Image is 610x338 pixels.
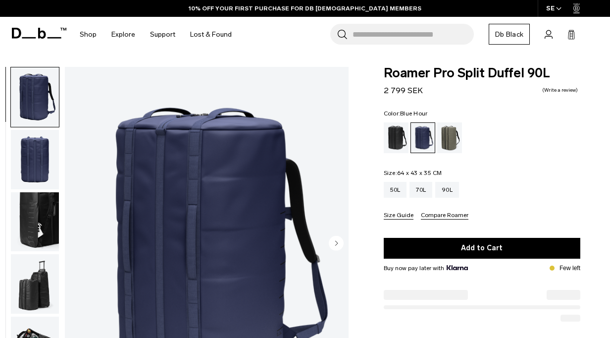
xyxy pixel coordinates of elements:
legend: Size: [384,170,442,176]
img: Roamer Pro Split Duffel 90L Blue Hour [11,192,59,252]
a: 10% OFF YOUR FIRST PURCHASE FOR DB [DEMOGRAPHIC_DATA] MEMBERS [189,4,421,13]
a: Explore [111,17,135,52]
button: Next slide [329,236,344,253]
span: Buy now pay later with [384,264,468,273]
button: Size Guide [384,212,413,220]
a: Shop [80,17,97,52]
nav: Main Navigation [72,17,239,52]
img: Roamer Pro Split Duffel 90L Blue Hour [11,67,59,127]
a: Write a review [542,88,578,93]
button: Add to Cart [384,238,580,259]
span: Roamer Pro Split Duffel 90L [384,67,580,80]
a: Blue Hour [410,122,435,153]
button: Roamer Pro Split Duffel 90L Blue Hour [10,192,59,252]
a: Black Out [384,122,408,153]
a: Support [150,17,175,52]
button: Compare Roamer [421,212,468,220]
a: Forest Green [437,122,462,153]
button: Roamer Pro Split Duffel 90L Blue Hour [10,129,59,190]
img: {"height" => 20, "alt" => "Klarna"} [447,265,468,270]
a: 90L [435,182,459,198]
a: Lost & Found [190,17,232,52]
img: Roamer Pro Split Duffel 90L Blue Hour [11,130,59,189]
legend: Color: [384,111,428,116]
a: Db Black [489,24,530,45]
span: 2 799 SEK [384,86,423,95]
img: Roamer Pro Split Duffel 90L Blue Hour [11,254,59,314]
button: Roamer Pro Split Duffel 90L Blue Hour [10,67,59,127]
button: Roamer Pro Split Duffel 90L Blue Hour [10,254,59,314]
span: Blue Hour [400,110,427,117]
a: 50L [384,182,407,198]
a: 70L [409,182,432,198]
p: Few left [559,264,580,273]
span: 64 x 43 x 35 CM [397,169,442,176]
